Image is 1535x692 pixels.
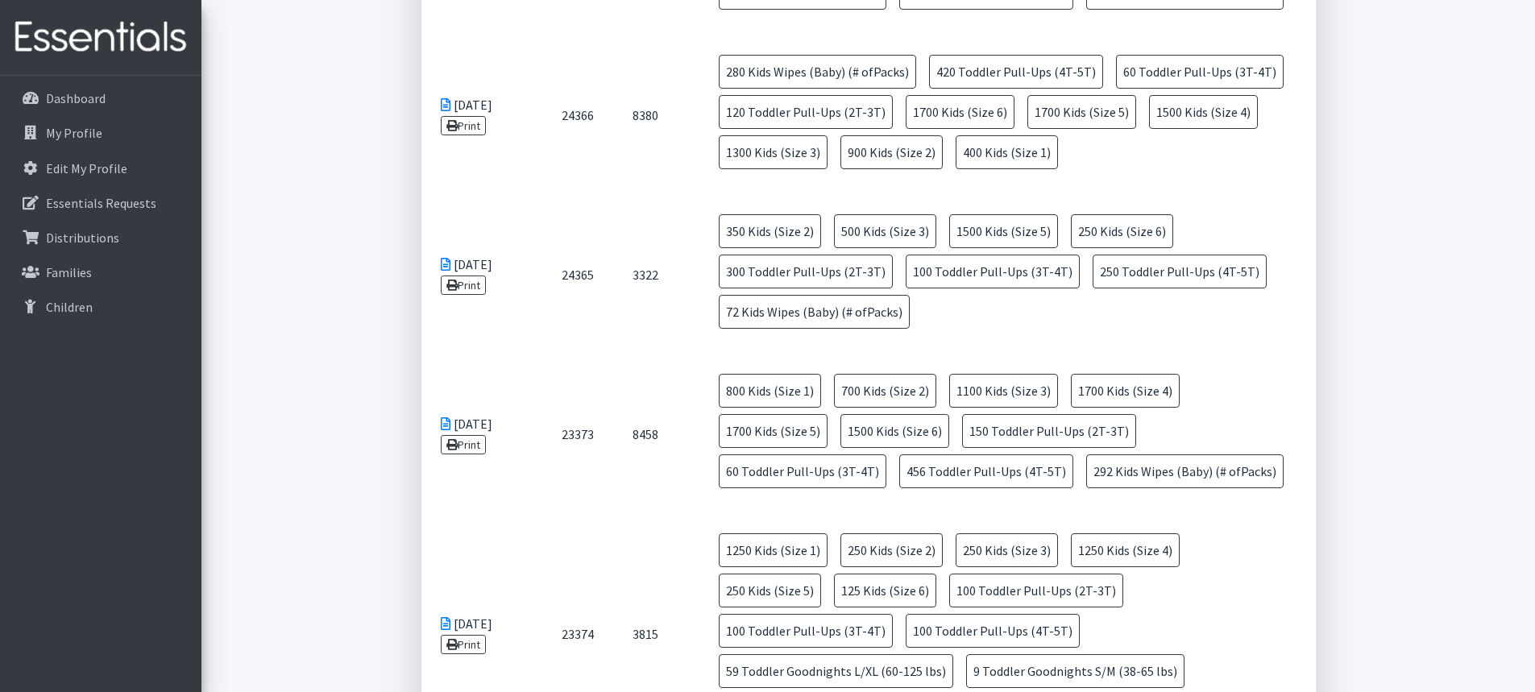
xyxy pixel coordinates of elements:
[1116,55,1284,89] span: 60 Toddler Pull-Ups (3T-4T)
[719,414,828,448] span: 1700 Kids (Size 5)
[441,276,487,295] a: Print
[441,635,487,654] a: Print
[834,214,936,248] span: 500 Kids (Size 3)
[719,654,953,688] span: 59 Toddler Goodnights L/XL (60-125 lbs)
[834,374,936,408] span: 700 Kids (Size 2)
[542,354,613,514] td: 23373
[421,195,542,354] td: [DATE]
[949,214,1058,248] span: 1500 Kids (Size 5)
[46,230,119,246] p: Distributions
[899,454,1073,488] span: 456 Toddler Pull-Ups (4T-5T)
[46,125,102,141] p: My Profile
[949,374,1058,408] span: 1100 Kids (Size 3)
[6,187,195,219] a: Essentials Requests
[719,214,821,248] span: 350 Kids (Size 2)
[962,414,1136,448] span: 150 Toddler Pull-Ups (2T-3T)
[906,255,1080,288] span: 100 Toddler Pull-Ups (3T-4T)
[6,82,195,114] a: Dashboard
[840,414,949,448] span: 1500 Kids (Size 6)
[613,354,694,514] td: 8458
[719,574,821,607] span: 250 Kids (Size 5)
[956,135,1058,169] span: 400 Kids (Size 1)
[719,95,893,129] span: 120 Toddler Pull-Ups (2T-3T)
[613,35,694,195] td: 8380
[46,264,92,280] p: Families
[6,152,195,184] a: Edit My Profile
[719,614,893,648] span: 100 Toddler Pull-Ups (3T-4T)
[966,654,1184,688] span: 9 Toddler Goodnights S/M (38-65 lbs)
[1149,95,1258,129] span: 1500 Kids (Size 4)
[6,10,195,64] img: HumanEssentials
[956,533,1058,567] span: 250 Kids (Size 3)
[613,195,694,354] td: 3322
[719,55,916,89] span: 280 Kids Wipes (Baby) (# ofPacks)
[929,55,1103,89] span: 420 Toddler Pull-Ups (4T-5T)
[1027,95,1136,129] span: 1700 Kids (Size 5)
[834,574,936,607] span: 125 Kids (Size 6)
[949,574,1123,607] span: 100 Toddler Pull-Ups (2T-3T)
[441,435,487,454] a: Print
[46,90,106,106] p: Dashboard
[542,195,613,354] td: 24365
[719,533,828,567] span: 1250 Kids (Size 1)
[542,35,613,195] td: 24366
[719,454,886,488] span: 60 Toddler Pull-Ups (3T-4T)
[1071,533,1180,567] span: 1250 Kids (Size 4)
[6,291,195,323] a: Children
[46,195,156,211] p: Essentials Requests
[1093,255,1267,288] span: 250 Toddler Pull-Ups (4T-5T)
[906,614,1080,648] span: 100 Toddler Pull-Ups (4T-5T)
[421,35,542,195] td: [DATE]
[6,222,195,254] a: Distributions
[46,160,127,176] p: Edit My Profile
[1086,454,1284,488] span: 292 Kids Wipes (Baby) (# ofPacks)
[840,533,943,567] span: 250 Kids (Size 2)
[719,295,910,329] span: 72 Kids Wipes (Baby) (# ofPacks)
[1071,374,1180,408] span: 1700 Kids (Size 4)
[719,255,893,288] span: 300 Toddler Pull-Ups (2T-3T)
[906,95,1014,129] span: 1700 Kids (Size 6)
[1071,214,1173,248] span: 250 Kids (Size 6)
[719,374,821,408] span: 800 Kids (Size 1)
[840,135,943,169] span: 900 Kids (Size 2)
[6,117,195,149] a: My Profile
[421,354,542,514] td: [DATE]
[441,116,487,135] a: Print
[46,299,93,315] p: Children
[719,135,828,169] span: 1300 Kids (Size 3)
[6,256,195,288] a: Families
